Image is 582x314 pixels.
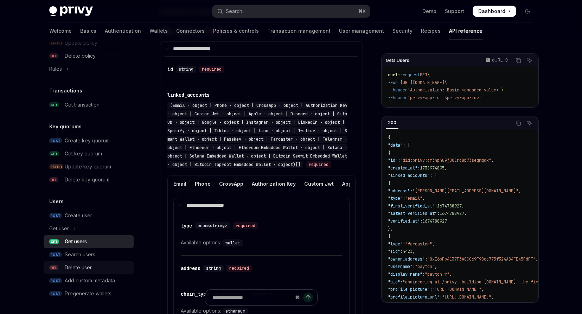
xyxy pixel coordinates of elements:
[388,95,408,101] span: --header
[388,203,435,209] span: "first_verified_at"
[386,58,409,63] span: Gets Users
[398,72,420,78] span: --request
[49,278,62,283] span: POST
[522,6,533,17] button: Toggle dark mode
[432,287,481,292] span: "[URL][DOMAIN_NAME]"
[388,249,400,254] span: "fid"
[388,226,393,232] span: },
[518,188,521,194] span: ,
[420,218,422,224] span: :
[482,55,512,66] button: cURL
[449,23,482,39] a: API reference
[388,135,390,140] span: {
[358,8,366,14] span: ⌘ K
[44,248,134,261] a: POSTSearch users
[44,63,134,75] button: Toggle Rules section
[430,287,432,292] span: :
[212,5,370,18] button: Open search
[65,136,110,145] div: Create key quorum
[44,134,134,147] a: POSTCreate key quorum
[388,87,408,93] span: --header
[179,66,193,72] span: string
[49,213,62,218] span: POST
[44,235,134,248] a: GETGet users
[412,249,415,254] span: ,
[400,158,491,163] span: "did:privy:cm3np4u9j001rc8b73seqmqqk"
[405,196,422,201] span: "email"
[226,265,252,272] div: required
[491,294,494,300] span: ,
[388,173,430,178] span: "linked_accounts"
[412,264,415,269] span: :
[536,256,538,262] span: ,
[49,197,64,206] h5: Users
[388,165,417,171] span: "created_at"
[481,287,484,292] span: ,
[388,188,410,194] span: "address"
[422,271,425,277] span: :
[491,158,494,163] span: ,
[388,241,403,247] span: "type"
[400,279,403,285] span: :
[398,158,400,163] span: :
[49,224,69,233] div: Get user
[445,165,447,171] span: ,
[422,8,436,15] a: Demo
[65,289,111,298] div: Pregenerate wallets
[430,173,437,178] span: : [
[388,180,390,186] span: {
[525,56,534,65] button: Ask AI
[49,122,82,131] h5: Key quorums
[435,203,437,209] span: :
[223,239,243,246] code: wallet
[478,8,505,15] span: Dashboard
[440,294,442,300] span: :
[421,23,441,39] a: Recipes
[80,23,96,39] a: Basics
[44,173,134,186] a: DELDelete key quorum
[65,162,111,171] div: Update key quorum
[199,66,224,73] div: required
[525,118,534,128] button: Ask AI
[514,56,523,65] button: Copy the contents from the code block
[425,271,449,277] span: "payton ↑"
[473,6,516,17] a: Dashboard
[219,175,243,192] div: CrossApp
[492,57,503,63] p: cURL
[198,223,227,229] span: enum<string>
[445,80,447,85] span: \
[49,53,58,59] span: DEL
[388,196,403,201] span: "type"
[388,264,412,269] span: "username"
[49,6,93,16] img: dark logo
[44,261,134,274] a: DELDelete user
[65,175,109,184] div: Delete key quorum
[304,175,334,192] div: Custom Jwt
[403,249,412,254] span: 4423
[49,239,59,244] span: GET
[400,249,403,254] span: :
[445,8,464,15] a: Support
[388,233,390,239] span: {
[44,209,134,222] a: POSTCreate user
[388,294,440,300] span: "profile_picture_url"
[388,218,420,224] span: "verified_at"
[44,287,134,300] a: POSTPregenerate wallets
[464,211,467,216] span: ,
[105,23,141,39] a: Authentication
[425,256,427,262] span: :
[306,161,331,168] div: required
[65,263,92,272] div: Delete user
[339,23,384,39] a: User management
[65,250,95,259] div: Search users
[501,87,504,93] span: \
[49,265,58,270] span: DEL
[44,147,134,160] a: GETGet key quorum
[388,211,437,216] span: "latest_verified_at"
[427,72,430,78] span: \
[403,142,410,148] span: : [
[440,211,464,216] span: 1674788927
[403,241,405,247] span: :
[388,80,400,85] span: --url
[403,196,405,201] span: :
